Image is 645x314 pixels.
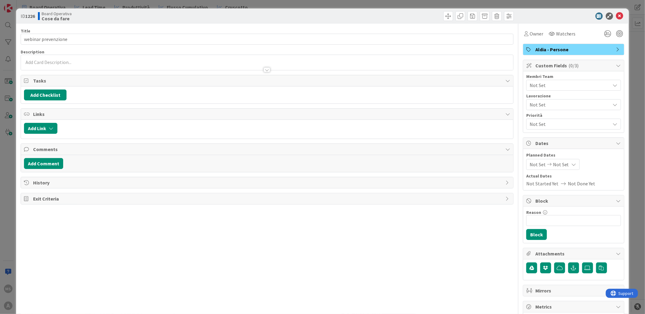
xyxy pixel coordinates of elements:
span: Not Set [530,100,607,109]
span: Not Started Yet [526,180,558,187]
label: Reason [526,210,541,215]
input: type card name here... [21,34,514,45]
span: Links [33,110,502,118]
button: Add Checklist [24,89,67,100]
span: Support [13,1,28,8]
span: Custom Fields [535,62,613,69]
span: Block [535,197,613,204]
b: Cose da fare [42,16,72,21]
span: Actual Dates [526,173,621,179]
button: Add Comment [24,158,63,169]
span: Metrics [535,303,613,310]
span: ID [21,12,35,20]
span: Board Operativa [42,11,72,16]
span: Dates [535,140,613,147]
span: Comments [33,146,502,153]
button: Add Link [24,123,57,134]
span: ( 0/3 ) [569,62,579,69]
span: Mirrors [535,287,613,294]
label: Title [21,28,30,34]
span: Aldia - Persone [535,46,613,53]
span: Not Set [530,120,610,128]
span: Not Set [530,161,546,168]
span: Owner [530,30,543,37]
span: Exit Criteria [33,195,502,202]
button: Block [526,229,547,240]
span: Planned Dates [526,152,621,158]
span: Not Set [553,161,569,168]
span: Watchers [556,30,576,37]
span: Tasks [33,77,502,84]
span: Description [21,49,44,55]
span: Not Set [530,82,610,89]
span: History [33,179,502,186]
b: 1226 [25,13,35,19]
span: Attachments [535,250,613,257]
span: Not Done Yet [568,180,596,187]
div: Membri Team [526,74,621,79]
div: Lavorazione [526,94,621,98]
div: Priorità [526,113,621,117]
